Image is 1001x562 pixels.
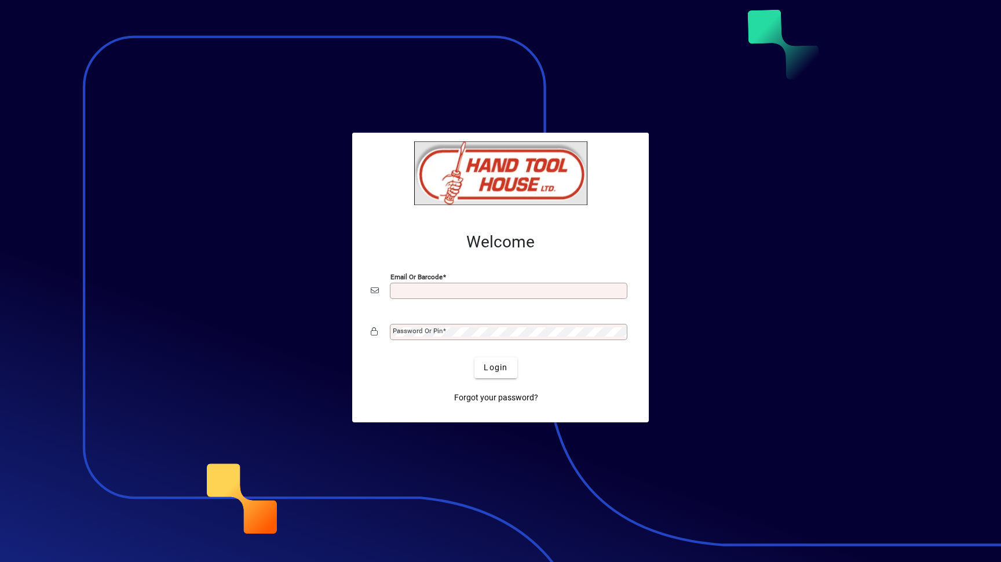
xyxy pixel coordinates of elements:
span: Login [484,362,507,374]
span: Forgot your password? [454,392,538,404]
mat-label: Password or Pin [393,327,443,335]
h2: Welcome [371,232,630,252]
button: Login [474,357,517,378]
mat-label: Email or Barcode [390,272,443,280]
a: Forgot your password? [450,388,543,408]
